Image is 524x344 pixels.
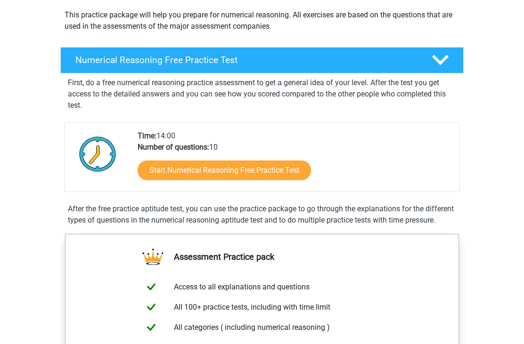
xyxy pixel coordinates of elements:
[75,55,417,66] h4: Numerical Reasoning Free Practice Test
[74,131,122,178] img: Clock
[138,143,209,152] b: Number of questions:
[57,48,467,74] a: Numerical Reasoning Free Practice Test
[138,132,156,141] b: Time:
[131,131,459,192] div: 14:00 10
[64,204,460,226] div: After the free practice aptitude test, you can use the practice package to go through the explana...
[65,10,459,32] p: This practice package will help you prepare for numerical reasoning. All exercises are based on t...
[68,78,456,112] p: First, do a free numerical reasoning practice assessment to get a general idea of your level. Aft...
[138,161,311,181] a: Start Numerical Reasoning Free Practice Test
